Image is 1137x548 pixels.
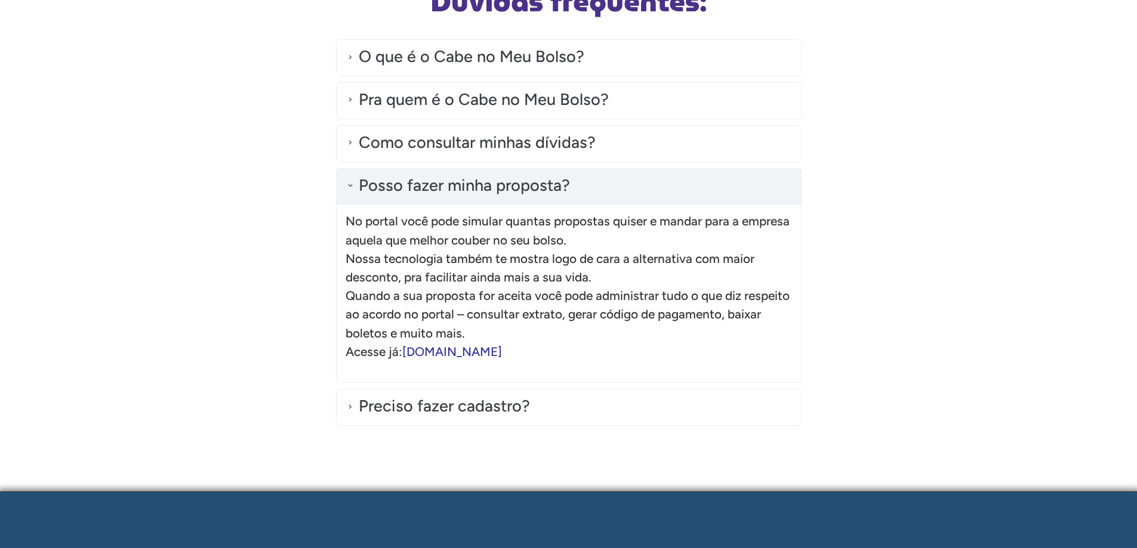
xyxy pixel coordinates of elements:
div: Preciso fazer cadastro? [337,389,801,425]
a: [DOMAIN_NAME] [402,344,502,359]
p: No portal você pode simular quantas propostas quiser e mandar para a empresa aquela que melhor co... [346,212,792,361]
div: Como consultar minhas dívidas? [337,126,801,162]
div: Como consultar minhas dívidas? [359,131,596,155]
div: Pra quem é o Cabe no Meu Bolso? [359,88,609,112]
div: O que é o Cabe no Meu Bolso? [337,40,801,76]
div: Posso fazer minha proposta? [359,174,570,198]
div: Posso fazer minha proposta? [337,169,801,205]
div: Preciso fazer cadastro? [359,394,530,419]
div: O que é o Cabe no Meu Bolso? [359,45,584,69]
div: Pra quem é o Cabe no Meu Bolso? [337,83,801,119]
